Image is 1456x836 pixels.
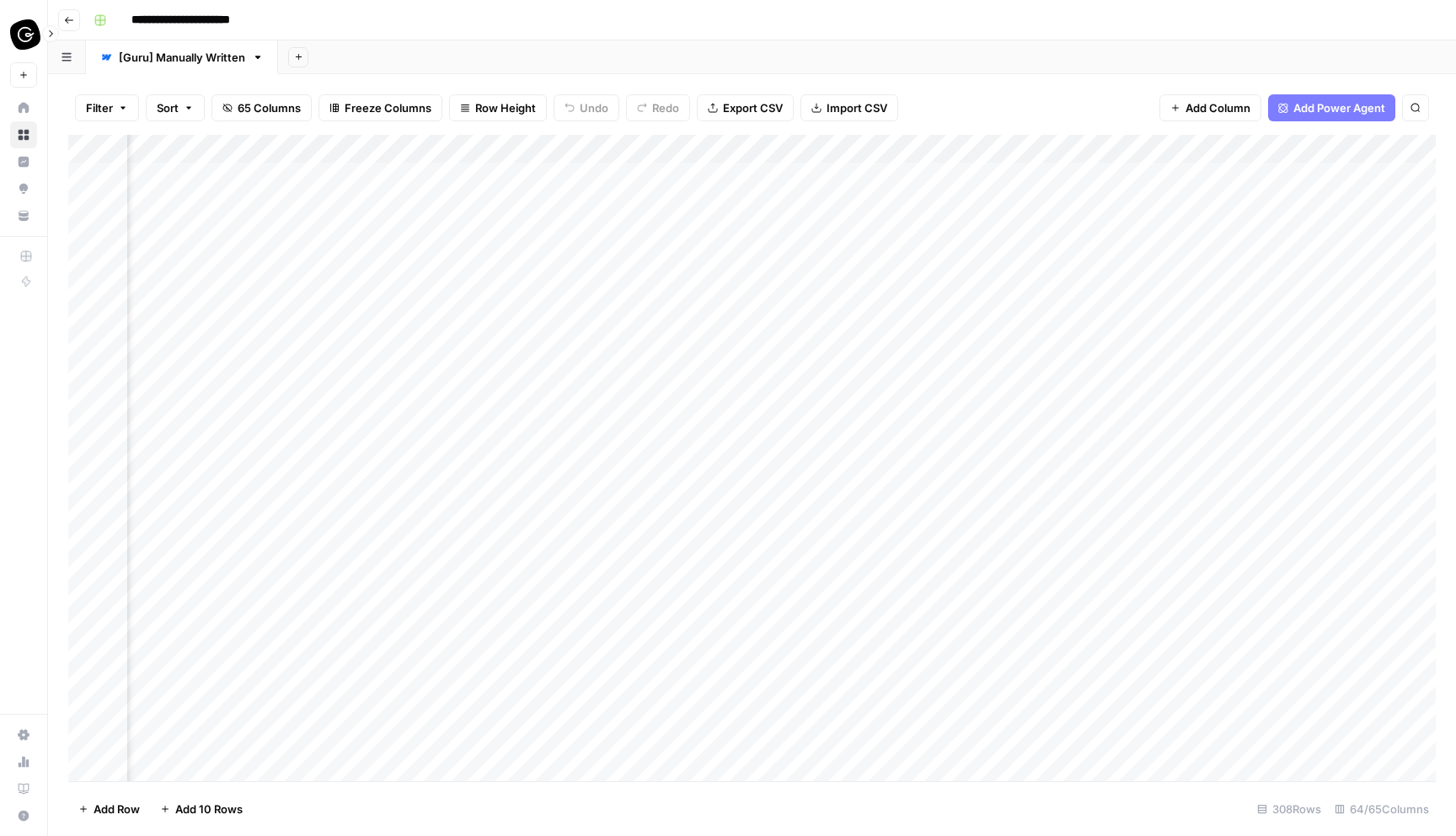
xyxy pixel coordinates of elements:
[86,99,113,116] span: Filter
[68,796,150,823] button: Add Row
[1328,796,1436,823] div: 64/65 Columns
[119,49,245,66] div: [Guru] Manually Written
[580,99,608,116] span: Undo
[86,40,278,74] a: [Guru] Manually Written
[800,94,898,121] button: Import CSV
[827,99,887,116] span: Import CSV
[1268,94,1395,121] button: Add Power Agent
[94,801,140,817] span: Add Row
[1159,94,1261,121] button: Add Column
[10,94,37,121] a: Home
[626,94,690,121] button: Redo
[554,94,619,121] button: Undo
[10,202,37,229] a: Your Data
[157,99,179,116] span: Sort
[10,121,37,148] a: Browse
[238,99,301,116] span: 65 Columns
[449,94,547,121] button: Row Height
[475,99,536,116] span: Row Height
[10,175,37,202] a: Opportunities
[211,94,312,121] button: 65 Columns
[10,748,37,775] a: Usage
[345,99,431,116] span: Freeze Columns
[1186,99,1250,116] span: Add Column
[75,94,139,121] button: Filter
[697,94,794,121] button: Export CSV
[10,721,37,748] a: Settings
[10,802,37,829] button: Help + Support
[318,94,442,121] button: Freeze Columns
[652,99,679,116] span: Redo
[10,13,37,56] button: Workspace: Guru
[146,94,205,121] button: Sort
[1250,796,1328,823] div: 308 Rows
[150,796,253,823] button: Add 10 Rows
[723,99,783,116] span: Export CSV
[10,148,37,175] a: Insights
[1293,99,1385,116] span: Add Power Agent
[10,19,40,50] img: Guru Logo
[10,775,37,802] a: Learning Hub
[175,801,243,817] span: Add 10 Rows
